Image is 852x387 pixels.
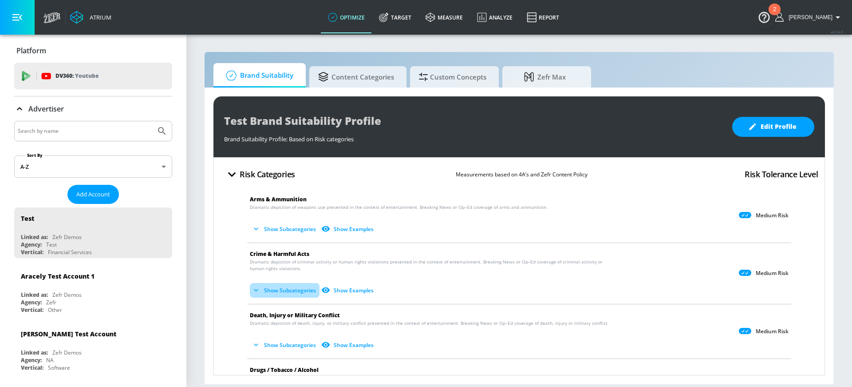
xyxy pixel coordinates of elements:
a: optimize [321,1,372,33]
div: Advertiser [14,96,172,121]
span: login as: rob.greenberg@zefr.com [785,14,832,20]
div: Test [46,241,57,248]
div: Software [48,364,70,371]
div: Atrium [86,13,111,21]
span: Arms & Ammunition [250,195,307,203]
div: Aracely Test Account 1Linked as:Zefr DemosAgency:ZefrVertical:Other [14,265,172,316]
p: Advertiser [28,104,64,114]
span: Death, Injury or Military Conflict [250,311,340,319]
button: Risk Categories [221,164,299,185]
div: [PERSON_NAME] Test Account [21,330,116,338]
button: Show Examples [319,338,377,352]
span: Drugs / Tobacco / Alcohol [250,366,319,374]
span: Dramatic depiction of weapons use presented in the context of entertainment. Breaking News or Op–... [250,204,548,211]
div: Test [21,214,34,223]
span: v 4.24.0 [831,29,843,34]
a: Analyze [470,1,520,33]
button: Show Subcategories [250,222,319,236]
div: TestLinked as:Zefr DemosAgency:TestVertical:Financial Services [14,207,172,258]
label: Sort By [25,152,44,158]
button: [PERSON_NAME] [775,12,843,23]
div: Aracely Test Account 1 [21,272,95,280]
span: Brand Suitability [222,65,293,86]
p: Measurements based on 4A’s and Zefr Content Policy [456,170,588,179]
button: Show Subcategories [250,338,319,352]
span: Content Categories [318,66,394,88]
button: Edit Profile [732,117,814,137]
div: Linked as: [21,291,48,299]
p: Medium Risk [756,270,789,277]
p: Platform [16,46,46,56]
div: 2 [773,9,776,21]
span: Custom Concepts [419,66,486,88]
div: NA [46,356,54,364]
p: Medium Risk [756,328,789,335]
span: Add Account [76,189,110,199]
p: Medium Risk [756,212,789,219]
span: Edit Profile [750,121,797,132]
div: Brand Suitability Profile: Based on Risk categories [224,131,723,143]
div: Linked as: [21,233,48,241]
span: Crime & Harmful Acts [250,250,309,258]
span: Dramatic depiction of death, injury, or military conflict presented in the context of entertainme... [250,320,609,327]
button: Show Subcategories [250,283,319,298]
div: Zefr [46,299,56,306]
input: Search by name [18,125,152,137]
a: Report [520,1,566,33]
button: Show Examples [319,283,377,298]
p: Youtube [75,71,99,80]
h4: Risk Categories [240,168,295,180]
span: Zefr Max [511,66,579,88]
div: [PERSON_NAME] Test AccountLinked as:Zefr DemosAgency:NAVertical:Software [14,323,172,374]
div: Agency: [21,356,42,364]
button: Open Resource Center, 2 new notifications [752,4,777,29]
a: Target [372,1,418,33]
div: Zefr Demos [52,291,82,299]
div: Agency: [21,299,42,306]
div: Vertical: [21,248,43,256]
a: measure [418,1,470,33]
h4: Risk Tolerance Level [745,168,818,180]
div: Vertical: [21,364,43,371]
div: Zefr Demos [52,349,82,356]
div: A-Z [14,156,172,178]
div: Other [48,306,62,314]
div: Zefr Demos [52,233,82,241]
div: Agency: [21,241,42,248]
button: Show Examples [319,222,377,236]
div: Linked as: [21,349,48,356]
button: Add Account [67,185,119,204]
div: DV360: Youtube [14,63,172,89]
span: Dramatic depiction of criminal activity or human rights violations presented in the context of en... [250,259,617,272]
div: Platform [14,38,172,63]
p: DV360: [55,71,99,81]
div: Financial Services [48,248,92,256]
div: Vertical: [21,306,43,314]
a: Atrium [70,11,111,24]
